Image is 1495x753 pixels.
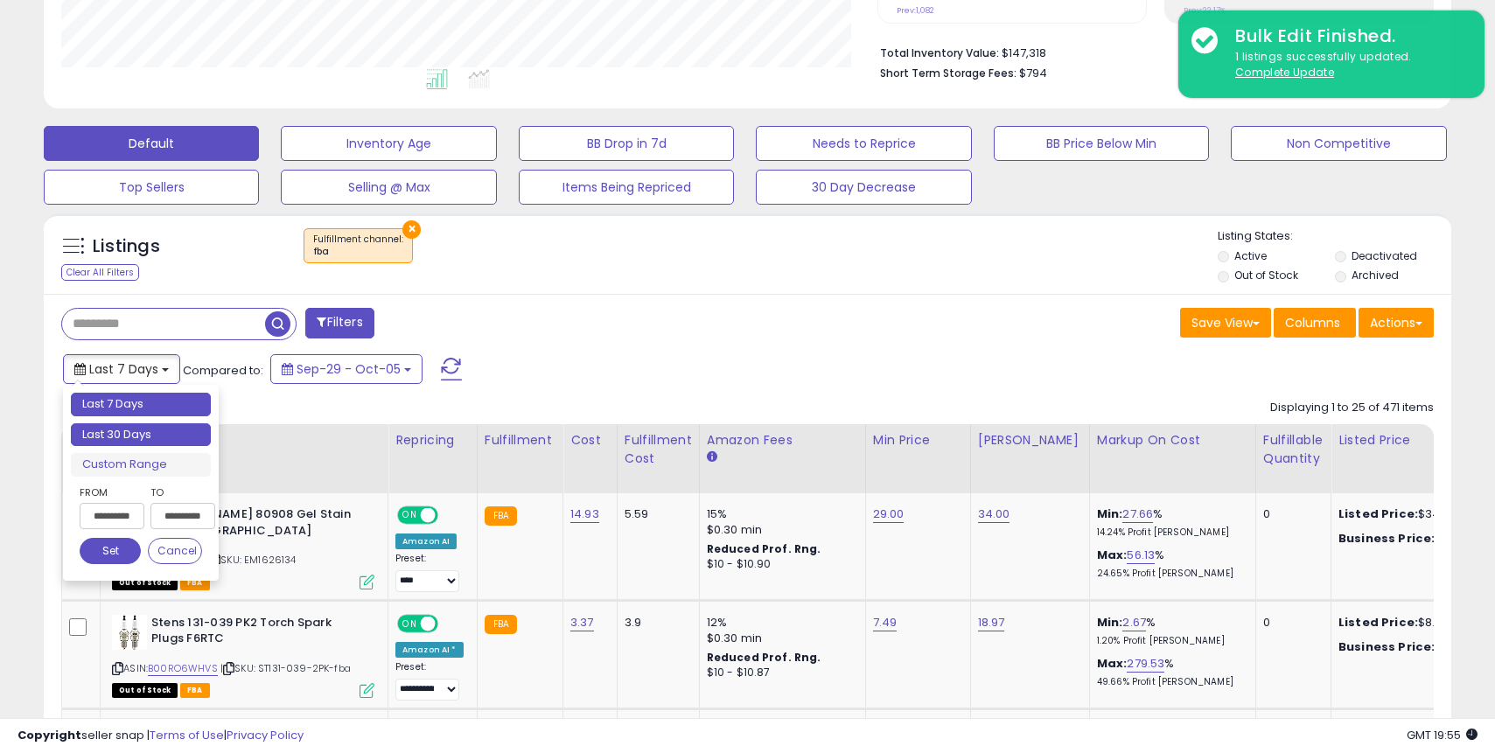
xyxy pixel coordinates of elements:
[707,650,821,665] b: Reduced Prof. Rng.
[270,354,423,384] button: Sep-29 - Oct-05
[1097,568,1242,580] p: 24.65% Profit [PERSON_NAME]
[707,615,852,631] div: 12%
[756,170,971,205] button: 30 Day Decrease
[873,505,905,523] a: 29.00
[1180,308,1271,338] button: Save View
[1234,248,1267,263] label: Active
[112,575,178,590] span: All listings that are currently out of stock and unavailable for purchase on Amazon
[1097,505,1123,522] b: Min:
[1338,615,1484,631] div: $8.83
[1122,614,1146,631] a: 2.67
[1097,547,1128,563] b: Max:
[399,616,421,631] span: ON
[570,614,594,631] a: 3.37
[707,557,852,572] div: $10 - $10.90
[880,41,1421,62] li: $147,318
[707,431,858,450] div: Amazon Fees
[1338,505,1418,522] b: Listed Price:
[17,728,304,744] div: seller snap | |
[1338,638,1435,655] b: Business Price:
[1127,547,1155,564] a: 56.13
[1231,126,1446,161] button: Non Competitive
[756,126,971,161] button: Needs to Reprice
[1222,24,1471,49] div: Bulk Edit Finished.
[44,170,259,205] button: Top Sellers
[1285,314,1340,331] span: Columns
[873,431,963,450] div: Min Price
[1097,506,1242,539] div: %
[1235,65,1334,80] u: Complete Update
[1184,5,1226,16] small: Prev: 22.17%
[1222,49,1471,81] div: 1 listings successfully updated.
[485,615,517,634] small: FBA
[112,506,374,588] div: ASIN:
[1234,268,1298,282] label: Out of Stock
[1359,308,1434,338] button: Actions
[395,661,464,701] div: Preset:
[1338,531,1484,547] div: $33.32
[1338,530,1435,547] b: Business Price:
[180,683,210,698] span: FBA
[978,505,1010,523] a: 34.00
[112,683,178,698] span: All listings that are currently out of stock and unavailable for purchase on Amazon
[978,431,1082,450] div: [PERSON_NAME]
[1274,308,1356,338] button: Columns
[1097,676,1242,688] p: 49.66% Profit [PERSON_NAME]
[625,506,686,522] div: 5.59
[220,661,351,675] span: | SKU: ST131-039-2PK-fba
[148,538,202,564] button: Cancel
[1097,655,1128,672] b: Max:
[1407,727,1478,743] span: 2025-10-13 19:55 GMT
[994,126,1209,161] button: BB Price Below Min
[1097,656,1242,688] div: %
[61,264,139,281] div: Clear All Filters
[148,661,218,676] a: B00RO6WHVS
[63,354,180,384] button: Last 7 Days
[89,360,158,378] span: Last 7 Days
[71,423,211,447] li: Last 30 Days
[151,615,364,652] b: Stens 131-039 PK2 Torch Spark Plugs F6RTC
[707,450,717,465] small: Amazon Fees.
[707,631,852,646] div: $0.30 min
[112,615,147,650] img: 41aiRnyunVL._SL40_.jpg
[71,453,211,477] li: Custom Range
[1263,431,1324,468] div: Fulfillable Quantity
[395,533,457,549] div: Amazon AI
[485,431,555,450] div: Fulfillment
[436,616,464,631] span: OFF
[206,553,297,567] span: | SKU: EM1626134
[897,5,934,16] small: Prev: 1,082
[281,126,496,161] button: Inventory Age
[1122,505,1153,523] a: 27.66
[485,506,517,526] small: FBA
[1263,506,1317,522] div: 0
[93,234,160,259] h5: Listings
[44,126,259,161] button: Default
[1338,431,1490,450] div: Listed Price
[1097,614,1123,631] b: Min:
[112,615,374,696] div: ASIN:
[227,727,304,743] a: Privacy Policy
[1338,614,1418,631] b: Listed Price:
[625,431,692,468] div: Fulfillment Cost
[1218,228,1451,245] p: Listing States:
[399,508,421,523] span: ON
[1097,547,1242,580] div: %
[305,308,374,338] button: Filters
[281,170,496,205] button: Selling @ Max
[1270,400,1434,416] div: Displaying 1 to 25 of 471 items
[707,666,852,680] div: $10 - $10.87
[313,246,403,258] div: fba
[707,541,821,556] b: Reduced Prof. Rng.
[150,727,224,743] a: Terms of Use
[183,362,263,379] span: Compared to:
[880,45,999,60] b: Total Inventory Value:
[1352,248,1417,263] label: Deactivated
[402,220,421,239] button: ×
[707,522,852,538] div: $0.30 min
[80,484,141,501] label: From
[1097,526,1242,539] p: 14.24% Profit [PERSON_NAME]
[873,614,898,631] a: 7.49
[1019,65,1047,81] span: $794
[150,484,202,501] label: To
